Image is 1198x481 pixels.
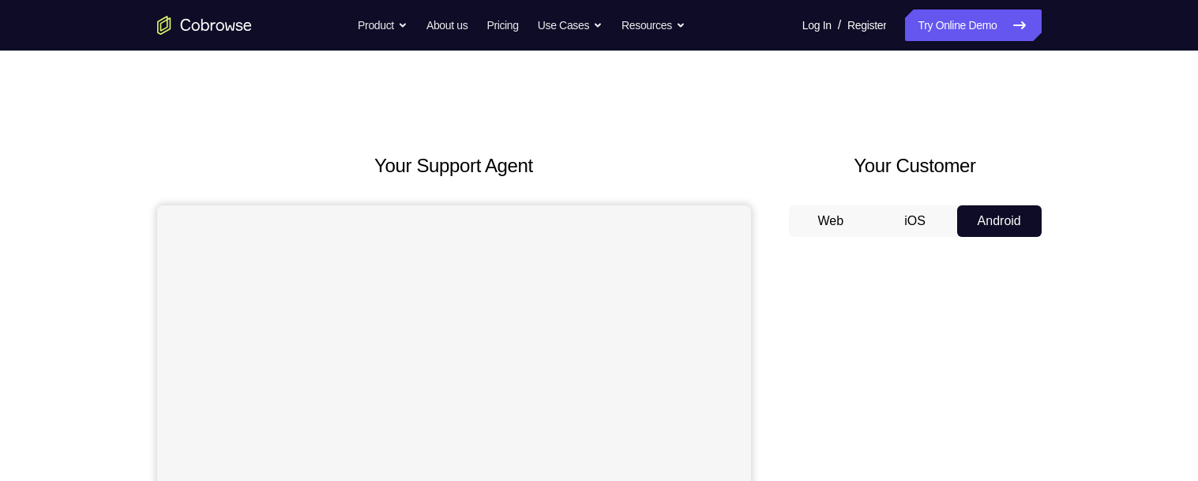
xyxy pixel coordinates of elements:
button: iOS [873,205,957,237]
button: Android [957,205,1042,237]
button: Use Cases [538,9,603,41]
span: / [838,16,841,35]
button: Product [358,9,407,41]
h2: Your Customer [789,152,1042,180]
a: Try Online Demo [905,9,1041,41]
a: Register [847,9,886,41]
a: Pricing [486,9,518,41]
a: Log In [802,9,832,41]
button: Resources [622,9,685,41]
a: Go to the home page [157,16,252,35]
h2: Your Support Agent [157,152,751,180]
button: Web [789,205,873,237]
a: About us [426,9,468,41]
